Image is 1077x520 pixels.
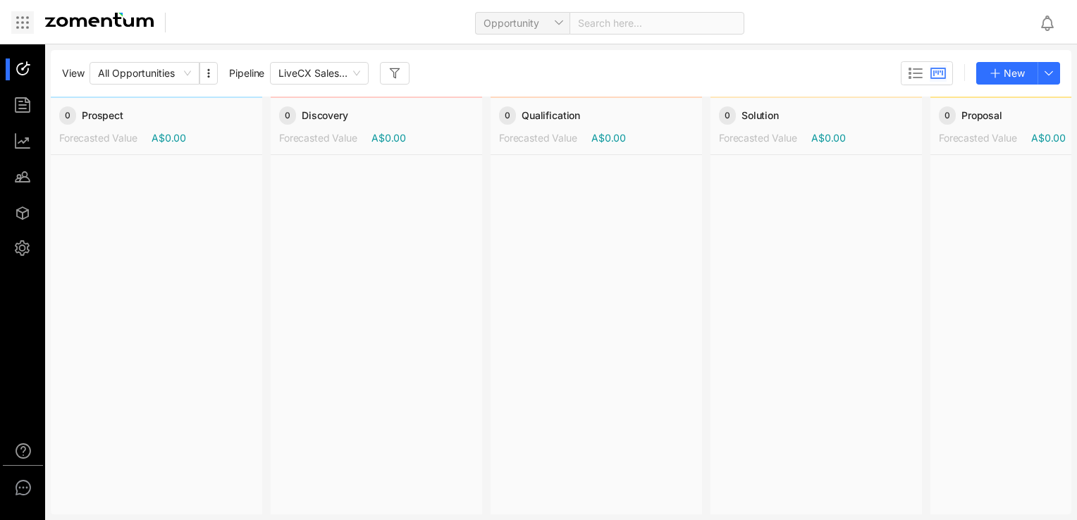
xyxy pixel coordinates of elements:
[484,13,562,34] span: Opportunity
[279,132,357,144] span: Forecasted Value
[302,109,348,123] span: Discovery
[1031,131,1066,145] span: A$0.00
[278,63,360,84] span: LiveCX Sales Pipeline
[59,132,137,144] span: Forecasted Value
[811,131,846,145] span: A$0.00
[522,109,580,123] span: Qualification
[279,106,296,125] span: 0
[1039,6,1067,39] div: Notifications
[939,132,1017,144] span: Forecasted Value
[371,131,406,145] span: A$0.00
[719,132,797,144] span: Forecasted Value
[741,109,779,123] span: Solution
[1004,66,1025,81] span: New
[719,106,736,125] span: 0
[62,66,84,80] span: View
[98,63,191,84] span: All Opportunities
[45,13,154,27] img: Zomentum Logo
[591,131,626,145] span: A$0.00
[229,66,264,80] span: Pipeline
[152,131,186,145] span: A$0.00
[939,106,956,125] span: 0
[82,109,123,123] span: Prospect
[499,106,516,125] span: 0
[976,62,1038,85] button: New
[499,132,577,144] span: Forecasted Value
[59,106,76,125] span: 0
[961,109,1002,123] span: Proposal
